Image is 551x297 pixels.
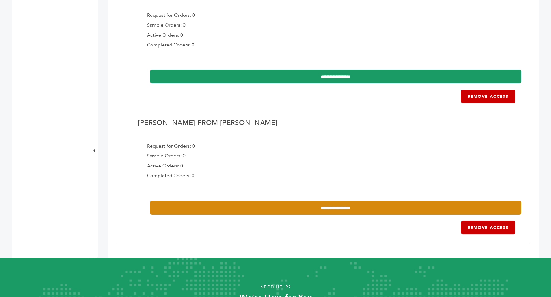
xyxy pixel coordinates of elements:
h2: [PERSON_NAME] from [PERSON_NAME] [138,119,509,130]
div: Sample Orders: 0 [145,20,501,30]
a: Remove Access [461,221,515,234]
a: Remove Access [461,90,515,103]
div: Sample Orders: 0 [145,151,501,161]
div: Active Orders: 0 [145,30,501,40]
div: Completed Orders: 0 [145,40,501,50]
div: Completed Orders: 0 [145,171,501,181]
div: Active Orders: 0 [145,161,501,171]
div: Request for Orders: 0 [145,141,501,151]
div: Request for Orders: 0 [145,10,501,20]
p: Need Help? [28,283,523,292]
